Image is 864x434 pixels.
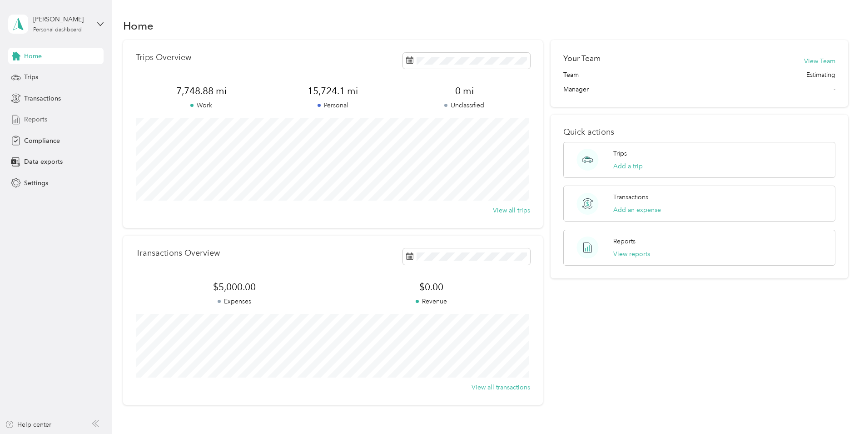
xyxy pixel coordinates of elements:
[267,101,398,110] p: Personal
[613,149,627,158] p: Trips
[267,85,398,97] span: 15,724.1 mi
[24,94,61,103] span: Transactions
[136,101,267,110] p: Work
[563,70,579,80] span: Team
[813,383,864,434] iframe: Everlance-gr Chat Button Frame
[493,206,530,215] button: View all trips
[5,420,51,429] button: Help center
[136,281,333,293] span: $5,000.00
[24,72,38,82] span: Trips
[33,15,90,24] div: [PERSON_NAME]
[136,53,191,62] p: Trips Overview
[136,85,267,97] span: 7,748.88 mi
[613,192,648,202] p: Transactions
[136,297,333,306] p: Expenses
[24,115,47,124] span: Reports
[123,21,154,30] h1: Home
[613,237,636,246] p: Reports
[24,51,42,61] span: Home
[804,56,835,66] button: View Team
[613,205,661,215] button: Add an expense
[24,178,48,188] span: Settings
[806,70,835,80] span: Estimating
[613,249,650,259] button: View reports
[333,297,530,306] p: Revenue
[563,85,589,94] span: Manager
[24,136,60,146] span: Compliance
[399,101,530,110] p: Unclassified
[613,161,643,171] button: Add a trip
[563,127,835,137] p: Quick actions
[333,281,530,293] span: $0.00
[472,383,530,392] button: View all transactions
[136,248,220,258] p: Transactions Overview
[834,85,835,94] span: -
[33,27,82,33] div: Personal dashboard
[399,85,530,97] span: 0 mi
[563,53,601,64] h2: Your Team
[24,157,63,167] span: Data exports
